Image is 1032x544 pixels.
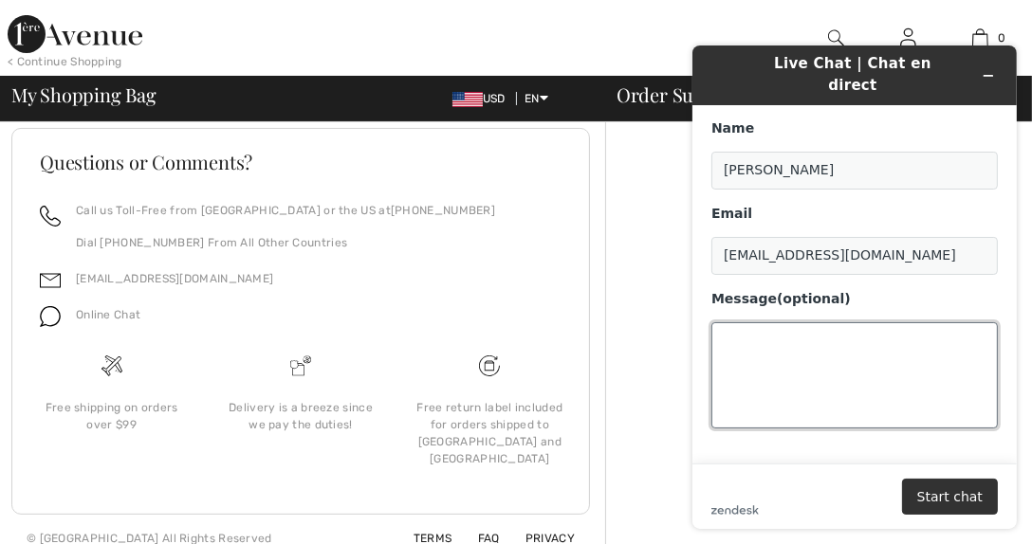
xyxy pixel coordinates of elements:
div: Order Summary [594,85,1021,104]
p: Call us Toll-Free from [GEOGRAPHIC_DATA] or the US at [76,202,495,219]
div: < Continue Shopping [8,53,122,70]
img: 1ère Avenue [8,15,142,53]
span: EN [525,92,548,105]
img: Free shipping on orders over $99 [101,355,122,376]
iframe: Find more information here [677,30,1032,544]
span: USD [452,92,513,105]
a: Sign In [900,28,916,46]
img: US Dollar [452,92,483,107]
div: Free shipping on orders over $99 [32,399,191,433]
span: Online Chat [76,308,140,321]
img: Free shipping on orders over $99 [479,355,500,376]
img: My Bag [972,27,988,49]
img: My Info [900,27,916,49]
div: Free return label included for orders shipped to [GEOGRAPHIC_DATA] and [GEOGRAPHIC_DATA] [411,399,569,467]
a: [PHONE_NUMBER] [391,204,495,217]
img: chat [40,306,61,327]
span: My Shopping Bag [11,85,157,104]
p: Dial [PHONE_NUMBER] From All Other Countries [76,234,495,251]
span: 0 [998,29,1005,46]
span: Chat [42,13,81,30]
h3: Questions or Comments? [40,153,562,172]
img: Delivery is a breeze since we pay the duties! [290,355,311,376]
img: email [40,270,61,291]
img: call [40,206,61,227]
div: Delivery is a breeze since we pay the duties! [221,399,379,433]
a: [EMAIL_ADDRESS][DOMAIN_NAME] [76,272,273,285]
a: 0 [946,27,1016,49]
img: search the website [828,27,844,49]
